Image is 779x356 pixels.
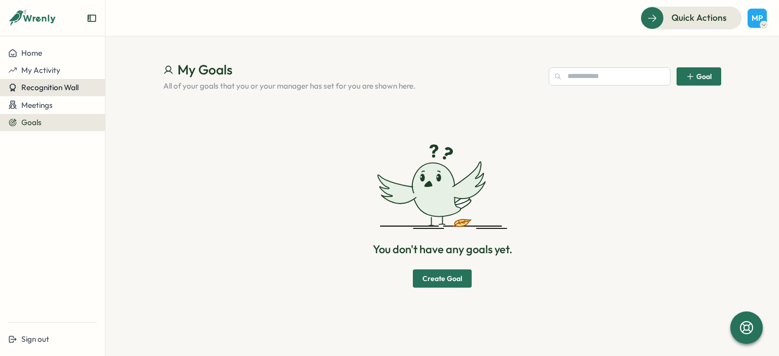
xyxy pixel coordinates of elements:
h1: My Goals [163,61,541,78]
span: Goal [696,73,712,80]
span: Create Goal [422,270,462,287]
button: Quick Actions [641,7,741,29]
span: Meetings [21,100,53,110]
button: Create Goal [413,269,472,288]
p: You don't have any goals yet. [373,242,512,257]
button: Expand sidebar [87,13,97,23]
p: All of your goals that you or your manager has set for you are shown here. [163,81,541,92]
span: My Activity [21,65,60,75]
button: Goal [677,67,721,86]
span: MP [752,14,763,22]
span: Quick Actions [671,11,727,24]
span: Goals [21,117,42,127]
button: MP [748,9,767,28]
span: Home [21,48,42,58]
span: Sign out [21,334,49,344]
span: Recognition Wall [21,83,79,92]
